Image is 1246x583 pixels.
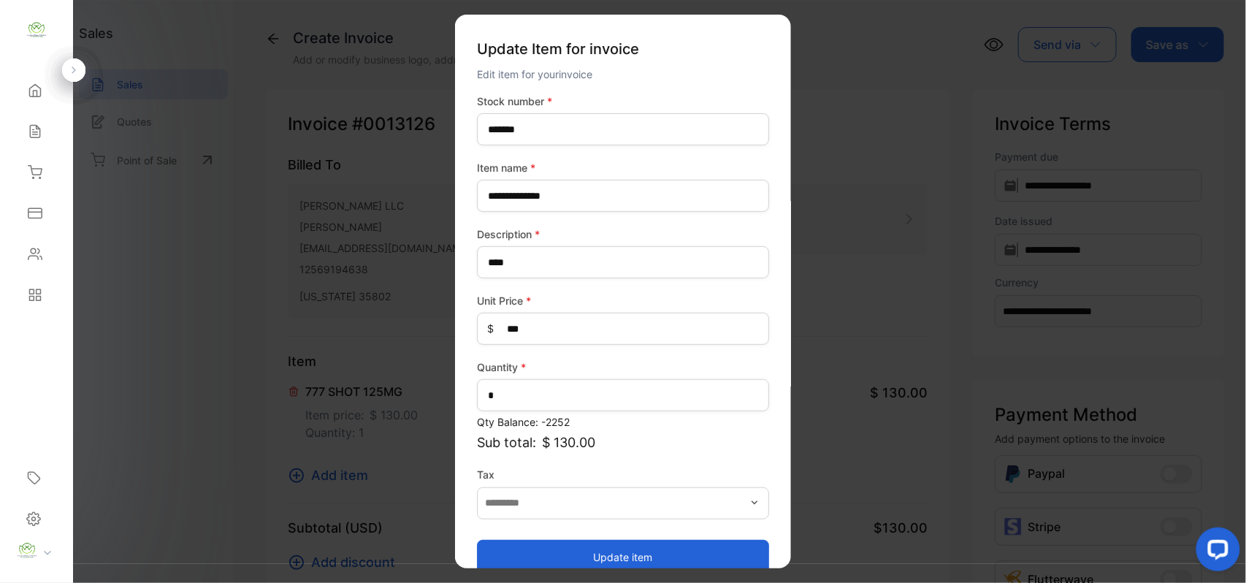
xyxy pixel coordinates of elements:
[477,68,592,80] span: Edit item for your invoice
[477,293,769,308] label: Unit Price
[477,433,769,452] p: Sub total:
[477,467,769,482] label: Tax
[477,160,769,175] label: Item name
[477,359,769,375] label: Quantity
[542,433,595,452] span: $ 130.00
[477,94,769,109] label: Stock number
[26,19,47,41] img: logo
[487,321,494,336] span: $
[477,226,769,242] label: Description
[16,540,38,562] img: profile
[1185,522,1246,583] iframe: LiveChat chat widget
[477,32,769,66] p: Update Item for invoice
[477,539,769,574] button: Update item
[477,414,769,430] p: Qty Balance: -2252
